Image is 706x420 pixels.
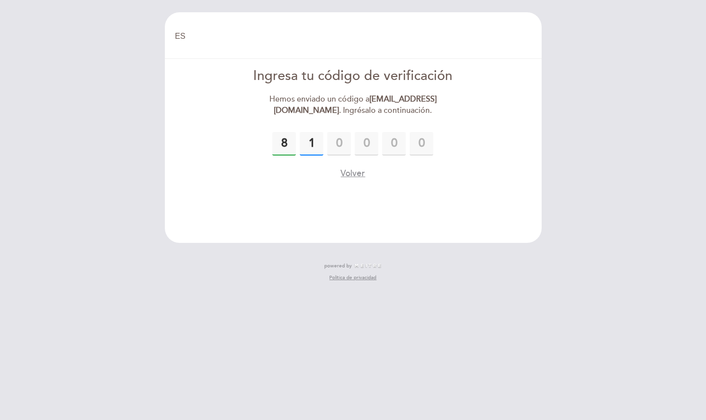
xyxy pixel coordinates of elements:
[410,132,433,156] input: 0
[354,263,382,268] img: MEITRE
[324,262,352,269] span: powered by
[240,67,466,86] div: Ingresa tu código de verificación
[329,274,376,281] a: Política de privacidad
[340,167,365,180] button: Volver
[240,94,466,116] div: Hemos enviado un código a . Ingrésalo a continuación.
[327,132,351,156] input: 0
[274,94,437,115] strong: [EMAIL_ADDRESS][DOMAIN_NAME]
[300,132,323,156] input: 0
[324,262,382,269] a: powered by
[382,132,406,156] input: 0
[272,132,296,156] input: 0
[355,132,378,156] input: 0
